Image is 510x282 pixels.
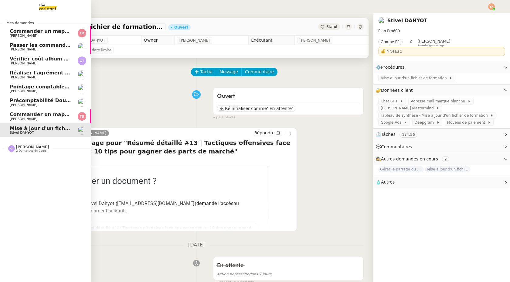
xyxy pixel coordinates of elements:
div: 💬Commentaires [373,141,510,153]
button: Message [216,68,242,76]
img: users%2FxcSDjHYvjkh7Ays4vB9rOShue3j1%2Favatar%2Fc5852ac1-ab6d-4275-813a-2130981b2f82 [78,98,86,107]
span: Procédures [381,65,405,70]
span: Gérer le partage du document [378,166,424,172]
span: Mise à jour d'un fichier de formation - [DATE] [425,166,471,172]
span: 600 [393,29,400,33]
app-user-label: Knowledge manager [418,39,450,47]
span: Vérifier coût album photo Romane [10,56,104,62]
span: ' En attente' [267,105,293,112]
span: Tâches [381,132,396,137]
span: Stivel DAHYOT [79,37,105,43]
span: 🧴 [376,180,395,184]
button: Répondre [252,129,282,136]
span: Autres demandes en cours [381,156,438,161]
span: Google Ads [381,119,404,126]
span: Mise à jour d'un fichier de formation - [DATE] [32,24,163,30]
span: Ouvert [217,94,235,99]
span: Moyens de paiement [447,119,488,126]
img: users%2FtFhOaBya8rNVU5KG7br7ns1BCvi2%2Favatar%2Faa8c47da-ee6c-4101-9e7d-730f2e64f978 [78,43,86,51]
div: Ouvert [174,26,188,29]
div: ⏲️Tâches 174:56 [373,129,510,140]
span: 🔐 [376,87,415,94]
div: 💰 Niveau 2 [381,48,503,54]
span: [PERSON_NAME] [16,145,49,149]
nz-tag: 2 [442,156,449,162]
img: svg [78,112,86,121]
span: Deepgram [415,119,436,126]
span: [PERSON_NAME] [300,37,330,43]
button: Tâche [191,68,216,76]
div: ⚙️Procédures [373,61,510,73]
span: & [410,39,413,47]
span: Chat GPT [381,98,400,104]
span: 🕵️ [376,156,452,161]
div: 🧴Autres [373,176,510,188]
img: users%2FABbKNE6cqURruDjcsiPjnOKQJp72%2Favatar%2F553dd27b-fe40-476d-bebb-74bc1599d59c [78,84,86,93]
img: svg [8,145,15,152]
span: En attente [217,263,243,268]
span: 2 demandes en cours [16,149,46,153]
button: Réinitialiser comme' En attente' [217,105,295,112]
a: [EMAIL_ADDRESS][DOMAIN_NAME] [117,201,195,206]
span: Données client [381,88,413,93]
span: Pointage comptable - [DATE] [10,84,88,90]
b: demande l'accès [196,201,234,206]
div: Partager un document ? [66,176,259,187]
span: Réinitialiser comme [225,105,267,112]
span: [PERSON_NAME] [10,117,37,121]
a: Résumé détaillé #13 | Tactiques offensives face aux concurrents : 10 tips pour gagner des parts d... [66,223,259,235]
button: Commentaire [241,68,277,76]
span: [PERSON_NAME] [10,47,37,51]
h4: Demande de partage pour "Résumé détaillé #13 | Tactiques offensives face aux concurrents : 10 tip... [32,139,294,156]
img: svg [488,3,495,10]
span: Pas de date limite [79,47,112,53]
span: Répondre [254,130,275,136]
span: [PERSON_NAME] [10,103,37,107]
span: Knowledge manager [418,44,446,47]
span: Mise à jour d'un fichier de formation - [DATE] [10,126,134,131]
div: 🕵️Autres demandes en cours 2 [373,153,510,165]
span: Mise à jour d'un fichier de formation [381,75,449,81]
span: [PERSON_NAME] [10,34,37,38]
span: Réaliser l'agrément CII pour Swebo [10,70,106,76]
span: Précomptabilité Dougs- [DATE] [10,98,94,103]
img: users%2FKIcnt4T8hLMuMUUpHYCYQM06gPC2%2Favatar%2F1dbe3bdc-0f95-41bf-bf6e-fc84c6569aaf [78,126,86,135]
span: Tableau de synthèse - Mise à jour d'un fichier de formation [381,112,490,119]
span: ⏲️ [376,132,422,137]
img: users%2F8F3ae0CdRNRxLT9M8DTLuFZT1wq1%2Favatar%2F8d3ba6ea-8103-41c2-84d4-2a4cca0cf040 [78,70,86,79]
span: [PERSON_NAME] [10,89,37,93]
span: Autres [381,180,395,184]
div: 🔐Données client [373,84,510,96]
span: [PERSON_NAME] [179,37,210,43]
span: Message [219,68,238,75]
span: Mes demandes [3,20,38,26]
td: Owner [141,36,174,45]
img: svg [78,57,86,65]
span: Adresse mail marque blanche [411,98,467,104]
span: [PERSON_NAME] [418,39,450,43]
span: Résumé détaillé #13 | Tactiques offensives face aux concurrents : 10 tips pour gagner des parts d... [78,225,289,230]
span: 💬 [376,144,415,149]
span: Statut [326,25,338,29]
span: dans 7 jours [217,272,271,276]
span: Passer les commandes de livres Impactes [10,42,124,48]
div: Stivel Dahyot ( ) au document suivant : [85,196,259,215]
span: [PERSON_NAME] [10,75,37,79]
span: Tâche [200,68,212,75]
span: Stivel DAHYOT [10,131,34,135]
span: il y a 4 heures [213,115,235,120]
img: users%2FKIcnt4T8hLMuMUUpHYCYQM06gPC2%2Favatar%2F1dbe3bdc-0f95-41bf-bf6e-fc84c6569aaf [378,17,385,24]
span: Plan Pro [378,29,393,33]
span: [DATE] [183,241,209,249]
span: Commentaire [245,68,274,75]
span: [PERSON_NAME] [10,61,37,65]
a: Stivel DAHYOT [387,18,427,23]
span: [PERSON_NAME] Mastermind [381,105,436,111]
span: Commander un mapping pour ACF [10,28,104,34]
span: Action nécessaire [217,272,249,276]
nz-tag: Groupe F.1 [378,39,403,45]
a: [PERSON_NAME] [74,130,109,136]
img: svg [78,29,86,37]
span: Commander un mapping pour Afigec [10,112,110,117]
td: Exécutant [249,36,295,45]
